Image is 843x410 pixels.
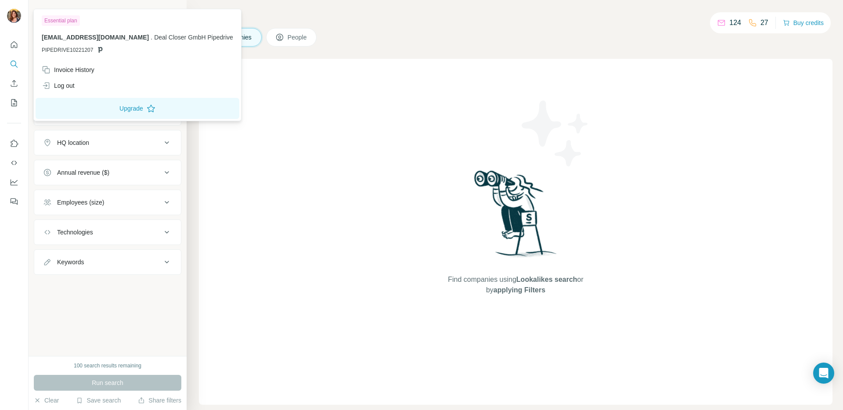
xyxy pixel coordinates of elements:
[34,192,181,213] button: Employees (size)
[57,228,93,237] div: Technologies
[7,56,21,72] button: Search
[42,65,94,74] div: Invoice History
[760,18,768,28] p: 27
[42,81,75,90] div: Log out
[7,95,21,111] button: My lists
[57,198,104,207] div: Employees (size)
[783,17,824,29] button: Buy credits
[138,396,181,405] button: Share filters
[199,11,832,23] h4: Search
[34,8,61,16] div: New search
[34,396,59,405] button: Clear
[494,286,545,294] span: applying Filters
[516,276,577,283] span: Lookalikes search
[57,258,84,266] div: Keywords
[7,174,21,190] button: Dashboard
[34,162,181,183] button: Annual revenue ($)
[42,15,80,26] div: Essential plan
[34,222,181,243] button: Technologies
[7,37,21,53] button: Quick start
[7,9,21,23] img: Avatar
[42,46,93,54] span: PIPEDRIVE10221207
[7,155,21,171] button: Use Surfe API
[76,396,121,405] button: Save search
[7,76,21,91] button: Enrich CSV
[288,33,308,42] span: People
[7,136,21,151] button: Use Surfe on LinkedIn
[813,363,834,384] div: Open Intercom Messenger
[74,362,141,370] div: 100 search results remaining
[34,132,181,153] button: HQ location
[36,98,239,119] button: Upgrade
[729,18,741,28] p: 124
[57,168,109,177] div: Annual revenue ($)
[470,168,562,266] img: Surfe Illustration - Woman searching with binoculars
[42,34,149,41] span: [EMAIL_ADDRESS][DOMAIN_NAME]
[57,138,89,147] div: HQ location
[151,34,152,41] span: .
[516,94,595,173] img: Surfe Illustration - Stars
[154,34,233,41] span: Deal Closer GmbH Pipedrive
[34,252,181,273] button: Keywords
[7,194,21,209] button: Feedback
[153,5,187,18] button: Hide
[445,274,586,295] span: Find companies using or by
